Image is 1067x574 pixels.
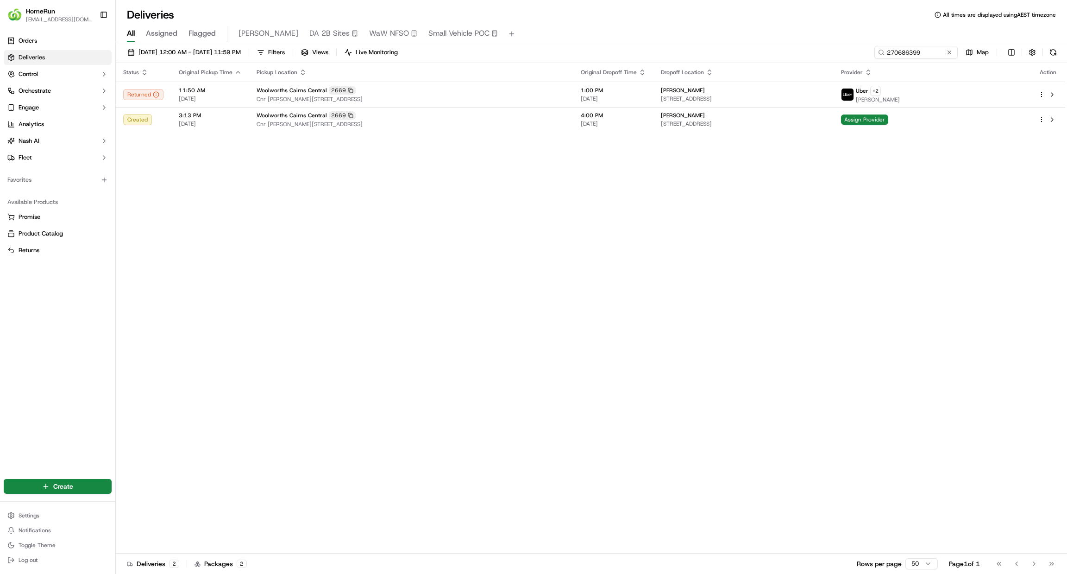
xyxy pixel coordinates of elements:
[649,87,693,94] span: [PERSON_NAME]
[19,53,45,62] span: Deliveries
[123,89,163,100] button: Returned
[19,137,39,145] span: Nash AI
[257,121,554,128] span: Cnr [PERSON_NAME][STREET_ADDRESS]
[179,120,242,128] span: [DATE]
[237,466,247,474] div: 2
[4,430,112,443] button: Notifications
[195,466,247,475] div: Packages
[852,86,863,96] button: +2
[146,28,177,39] span: Assigned
[4,385,112,400] button: Create
[19,120,44,128] span: Analytics
[138,48,241,57] span: [DATE] 12:00 AM - [DATE] 11:59 PM
[823,115,870,125] span: Assign Provider
[4,150,112,165] button: Fleet
[4,445,112,458] button: Toggle Theme
[1022,46,1035,59] button: Refresh
[4,243,112,258] button: Returns
[4,67,112,82] button: Control
[297,46,333,59] button: Views
[19,418,39,426] span: Settings
[340,46,402,59] button: Live Monitoring
[838,96,882,103] span: [PERSON_NAME]
[257,112,327,119] span: Woolworths Cairns Central
[19,37,37,45] span: Orders
[356,48,398,57] span: Live Monitoring
[127,7,174,22] h1: Deliveries
[4,100,112,115] button: Engage
[849,46,933,59] input: Type to search
[7,213,108,221] a: Promise
[4,4,96,26] button: HomeRunHomeRun[EMAIL_ADDRESS][DOMAIN_NAME]
[127,28,135,39] span: All
[179,87,242,94] span: 11:50 AM
[569,112,634,119] span: 4:00 PM
[179,69,232,76] span: Original Pickup Time
[257,87,327,94] span: Woolworths Cairns Central
[924,466,955,475] div: Page 1 of 1
[649,112,693,119] span: [PERSON_NAME]
[19,463,38,470] span: Log out
[312,48,328,57] span: Views
[918,11,1031,19] span: All times are displayed using AEST timezone
[188,28,216,39] span: Flagged
[823,89,835,101] img: uber-new-logo.jpeg
[369,28,409,39] span: WaW NFSO
[569,87,634,94] span: 1:00 PM
[19,448,56,455] span: Toggle Theme
[19,213,40,221] span: Promise
[4,195,112,210] div: Available Products
[4,460,112,473] button: Log out
[4,210,112,224] button: Promise
[329,86,356,95] div: 2669
[253,46,289,59] button: Filters
[832,466,877,475] p: Rows per page
[309,28,350,39] span: DA 2B Sites
[19,103,39,112] span: Engage
[7,230,108,238] a: Product Catalog
[4,50,112,65] a: Deliveries
[123,46,245,59] button: [DATE] 12:00 AM - [DATE] 11:59 PM
[179,95,242,102] span: [DATE]
[268,48,285,57] span: Filters
[569,95,634,102] span: [DATE]
[19,70,38,78] span: Control
[4,117,112,132] a: Analytics
[823,69,845,76] span: Provider
[239,28,298,39] span: [PERSON_NAME]
[53,388,73,397] span: Create
[7,7,22,22] img: HomeRun
[4,83,112,98] button: Orchestrate
[1013,69,1033,76] div: Action
[936,46,968,59] button: Map
[649,120,808,128] span: [STREET_ADDRESS]
[26,6,55,16] button: HomeRun
[179,112,242,119] span: 3:13 PM
[19,246,39,255] span: Returns
[4,415,112,428] button: Settings
[649,95,808,102] span: [STREET_ADDRESS]
[127,466,179,475] div: Deliveries
[428,28,490,39] span: Small Vehicle POC
[569,120,634,128] span: [DATE]
[4,33,112,48] a: Orders
[257,69,297,76] span: Pickup Location
[329,111,356,120] div: 2669
[7,246,108,255] a: Returns
[4,172,112,187] div: Favorites
[569,69,625,76] span: Original Dropoff Time
[19,87,51,95] span: Orchestrate
[257,96,554,103] span: Cnr [PERSON_NAME][STREET_ADDRESS]
[123,69,139,76] span: Status
[19,153,32,162] span: Fleet
[4,134,112,148] button: Nash AI
[26,16,92,23] button: [EMAIL_ADDRESS][DOMAIN_NAME]
[4,226,112,241] button: Product Catalog
[19,433,51,440] span: Notifications
[649,69,692,76] span: Dropoff Location
[19,230,63,238] span: Product Catalog
[952,48,964,57] span: Map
